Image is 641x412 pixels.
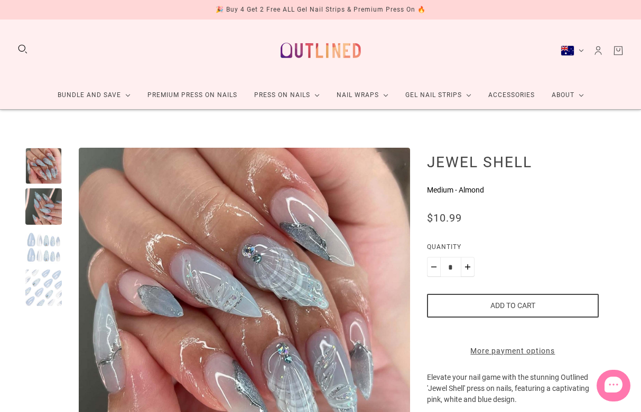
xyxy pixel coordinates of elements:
[561,45,584,56] button: Australia
[543,81,592,109] a: About
[427,153,599,171] h1: Jewel Shell
[216,4,426,15] div: 🎉 Buy 4 Get 2 Free ALL Gel Nail Strips & Premium Press On 🔥
[592,45,604,56] a: Account
[246,81,328,109] a: Press On Nails
[397,81,480,109] a: Gel Nail Strips
[139,81,246,109] a: Premium Press On Nails
[427,212,462,224] span: $10.99
[17,43,29,55] button: Search
[427,294,599,318] button: Add to cart
[427,257,441,277] button: Minus
[427,242,599,257] label: Quantity
[49,81,139,109] a: Bundle and Save
[274,28,367,73] a: Outlined
[461,257,475,277] button: Plus
[612,45,624,56] a: Cart
[427,185,599,196] p: Medium - Almond
[328,81,397,109] a: Nail Wraps
[427,346,599,357] a: More payment options
[480,81,543,109] a: Accessories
